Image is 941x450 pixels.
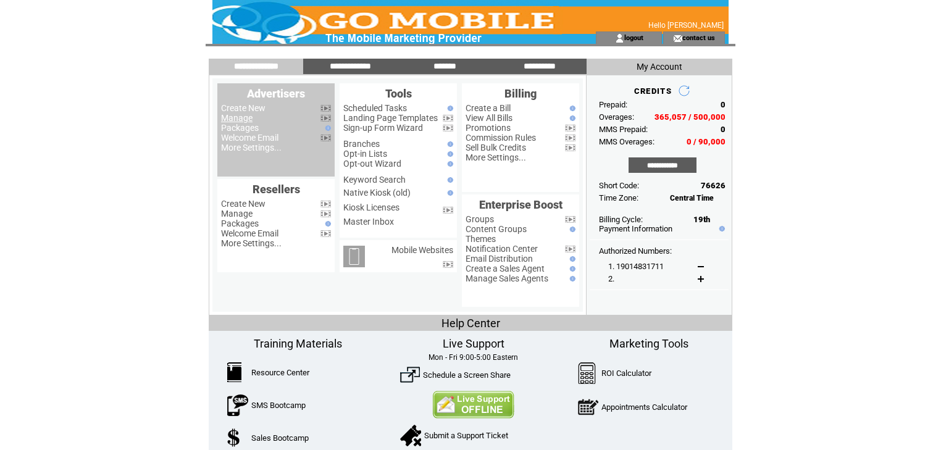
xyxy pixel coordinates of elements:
[466,214,494,224] a: Groups
[445,190,453,196] img: help.gif
[624,33,643,41] a: logout
[599,246,672,256] span: Authorized Numbers:
[567,266,575,272] img: help.gif
[565,135,575,141] img: video.png
[567,256,575,262] img: help.gif
[443,115,453,122] img: video.png
[466,254,533,264] a: Email Distribution
[429,353,518,362] span: Mon - Fri 9:00-5:00 Eastern
[400,365,420,385] img: ScreenShare.png
[343,159,401,169] a: Opt-out Wizard
[693,215,710,224] span: 19th
[567,276,575,281] img: help.gif
[441,317,500,330] span: Help Center
[567,106,575,111] img: help.gif
[227,362,241,382] img: ResourceCenter.png
[609,337,688,350] span: Marketing Tools
[721,100,726,109] span: 0
[251,368,309,377] a: Resource Center
[343,139,380,149] a: Branches
[466,273,548,283] a: Manage Sales Agents
[608,262,664,271] span: 1. 19014831711
[343,188,411,198] a: Native Kiosk (old)
[687,137,726,146] span: 0 / 90,000
[466,133,536,143] a: Commission Rules
[670,194,714,202] span: Central Time
[578,362,596,384] img: Calculator.png
[221,133,278,143] a: Welcome Email
[466,152,526,162] a: More Settings...
[443,337,504,350] span: Live Support
[385,87,412,100] span: Tools
[466,143,526,152] a: Sell Bulk Credits
[251,401,306,410] a: SMS Bootcamp
[221,219,259,228] a: Packages
[655,112,726,122] span: 365,057 / 500,000
[400,425,421,446] img: SupportTicket.png
[599,181,639,190] span: Short Code:
[443,207,453,214] img: video.png
[578,396,598,418] img: AppointmentCalc.png
[608,274,614,283] span: 2.
[227,428,241,447] img: SalesBootcamp.png
[247,87,305,100] span: Advertisers
[721,125,726,134] span: 0
[615,33,624,43] img: account_icon.gif
[432,391,514,419] img: Contact Us
[343,246,365,267] img: mobile-websites.png
[601,369,651,378] a: ROI Calculator
[445,161,453,167] img: help.gif
[466,244,538,254] a: Notification Center
[504,87,537,100] span: Billing
[445,177,453,183] img: help.gif
[221,143,282,152] a: More Settings...
[343,175,406,185] a: Keyword Search
[599,125,648,134] span: MMS Prepaid:
[565,216,575,223] img: video.png
[221,209,253,219] a: Manage
[424,431,508,440] a: Submit a Support Ticket
[320,210,331,217] img: video.png
[253,183,300,196] span: Resellers
[443,261,453,268] img: video.png
[343,123,423,133] a: Sign-up Form Wizard
[423,370,511,380] a: Schedule a Screen Share
[221,103,266,113] a: Create New
[599,193,638,202] span: Time Zone:
[565,246,575,252] img: video.png
[221,113,253,123] a: Manage
[322,221,331,227] img: help.gif
[599,100,627,109] span: Prepaid:
[445,151,453,157] img: help.gif
[343,103,407,113] a: Scheduled Tasks
[466,234,496,244] a: Themes
[565,144,575,151] img: video.png
[599,215,643,224] span: Billing Cycle:
[716,226,725,231] img: help.gif
[251,433,309,443] a: Sales Bootcamp
[322,125,331,131] img: help.gif
[637,62,682,72] span: My Account
[320,105,331,112] img: video.png
[466,113,512,123] a: View All Bills
[565,125,575,131] img: video.png
[599,137,655,146] span: MMS Overages:
[221,123,259,133] a: Packages
[599,112,634,122] span: Overages:
[445,141,453,147] img: help.gif
[443,125,453,131] img: video.png
[320,230,331,237] img: video.png
[648,21,724,30] span: Hello [PERSON_NAME]
[391,245,453,255] a: Mobile Websites
[466,264,545,273] a: Create a Sales Agent
[221,199,266,209] a: Create New
[599,224,672,233] a: Payment Information
[221,238,282,248] a: More Settings...
[634,86,672,96] span: CREDITS
[343,217,394,227] a: Master Inbox
[320,135,331,141] img: video.png
[601,402,687,412] a: Appointments Calculator
[479,198,563,211] span: Enterprise Boost
[343,149,387,159] a: Opt-in Lists
[320,201,331,207] img: video.png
